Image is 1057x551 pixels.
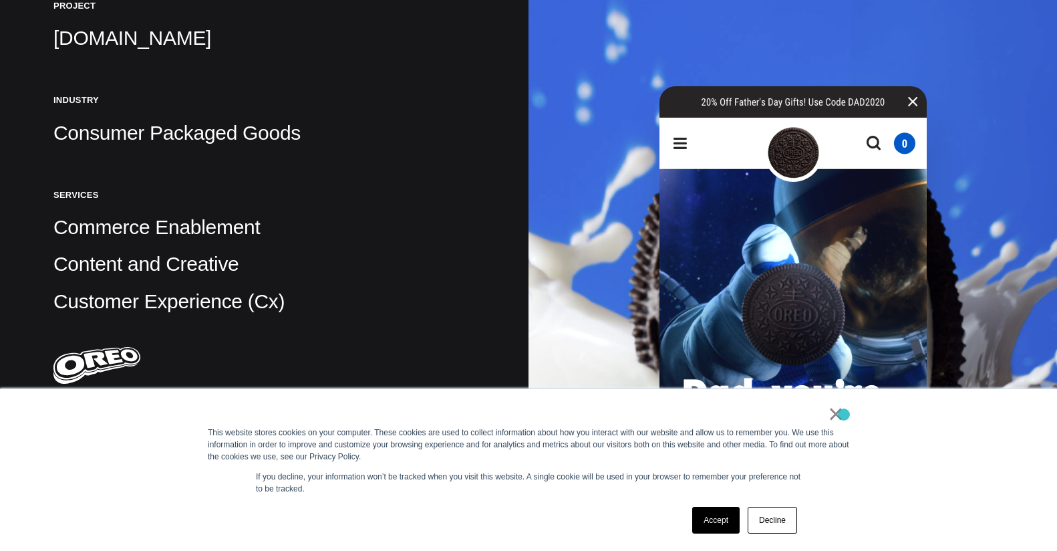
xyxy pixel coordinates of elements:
p: Consumer Packaged Goods [53,120,475,146]
div: This website stores cookies on your computer. These cookies are used to collect information about... [208,427,849,463]
p: If you decline, your information won’t be tracked when you visit this website. A single cookie wi... [256,471,801,495]
a: Decline [748,507,797,534]
p: [DOMAIN_NAME] [53,25,475,51]
h5: Industry [53,94,475,106]
p: Customer Experience (Cx) [53,288,475,315]
p: Content and Creative [53,251,475,278]
h5: Services [53,189,475,201]
a: × [828,408,844,420]
p: Commerce Enablement [53,214,475,241]
a: Accept [692,507,740,534]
